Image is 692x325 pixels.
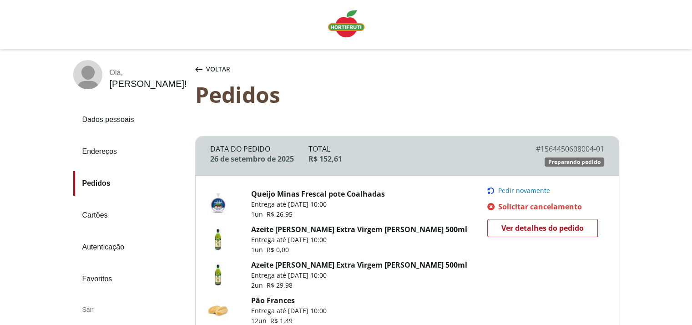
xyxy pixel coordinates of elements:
[328,10,364,37] img: Logo
[251,260,467,270] a: Azeite [PERSON_NAME] Extra Virgem [PERSON_NAME] 500ml
[251,235,467,244] p: Entrega até [DATE] 10:00
[207,299,229,322] img: Pão Frances
[73,203,188,228] a: Cartões
[110,79,187,89] div: [PERSON_NAME] !
[251,210,267,218] span: 1 un
[267,281,293,289] span: R$ 29,98
[251,316,270,325] span: 12 un
[73,171,188,196] a: Pedidos
[73,299,188,320] div: Sair
[308,144,505,154] div: Total
[210,154,309,164] div: 26 de setembro de 2025
[251,224,467,234] a: Azeite [PERSON_NAME] Extra Virgem [PERSON_NAME] 500ml
[267,245,289,254] span: R$ 0,00
[251,189,385,199] a: Queijo Minas Frescal pote Coalhadas
[193,60,232,78] button: Voltar
[207,228,229,251] img: Azeite de Oliva Extra Virgem Rafael Salgado 500ml
[505,144,604,154] div: # 1564450608004-01
[73,267,188,291] a: Favoritos
[110,69,187,77] div: Olá ,
[487,187,604,194] button: Pedir novamente
[324,6,368,43] a: Logo
[251,271,467,280] p: Entrega até [DATE] 10:00
[195,82,619,107] div: Pedidos
[73,107,188,132] a: Dados pessoais
[270,316,293,325] span: R$ 1,49
[251,295,295,305] a: Pão Frances
[308,154,505,164] div: R$ 152,61
[251,306,327,315] p: Entrega até [DATE] 10:00
[498,187,550,194] span: Pedir novamente
[206,65,230,74] span: Voltar
[548,158,601,166] span: Preparando pedido
[487,202,604,212] a: Solicitar cancelamento
[267,210,293,218] span: R$ 26,95
[207,264,229,286] img: Azeite de Oliva Extra Virgem Rafael Salgado 500ml
[210,144,309,154] div: Data do Pedido
[498,202,582,212] span: Solicitar cancelamento
[251,200,385,209] p: Entrega até [DATE] 10:00
[207,193,229,215] img: Queijo Minas Frescal pote Coalhadas
[501,221,584,235] span: Ver detalhes do pedido
[487,219,598,237] a: Ver detalhes do pedido
[251,245,267,254] span: 1 un
[73,235,188,259] a: Autenticação
[251,281,267,289] span: 2 un
[73,139,188,164] a: Endereços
